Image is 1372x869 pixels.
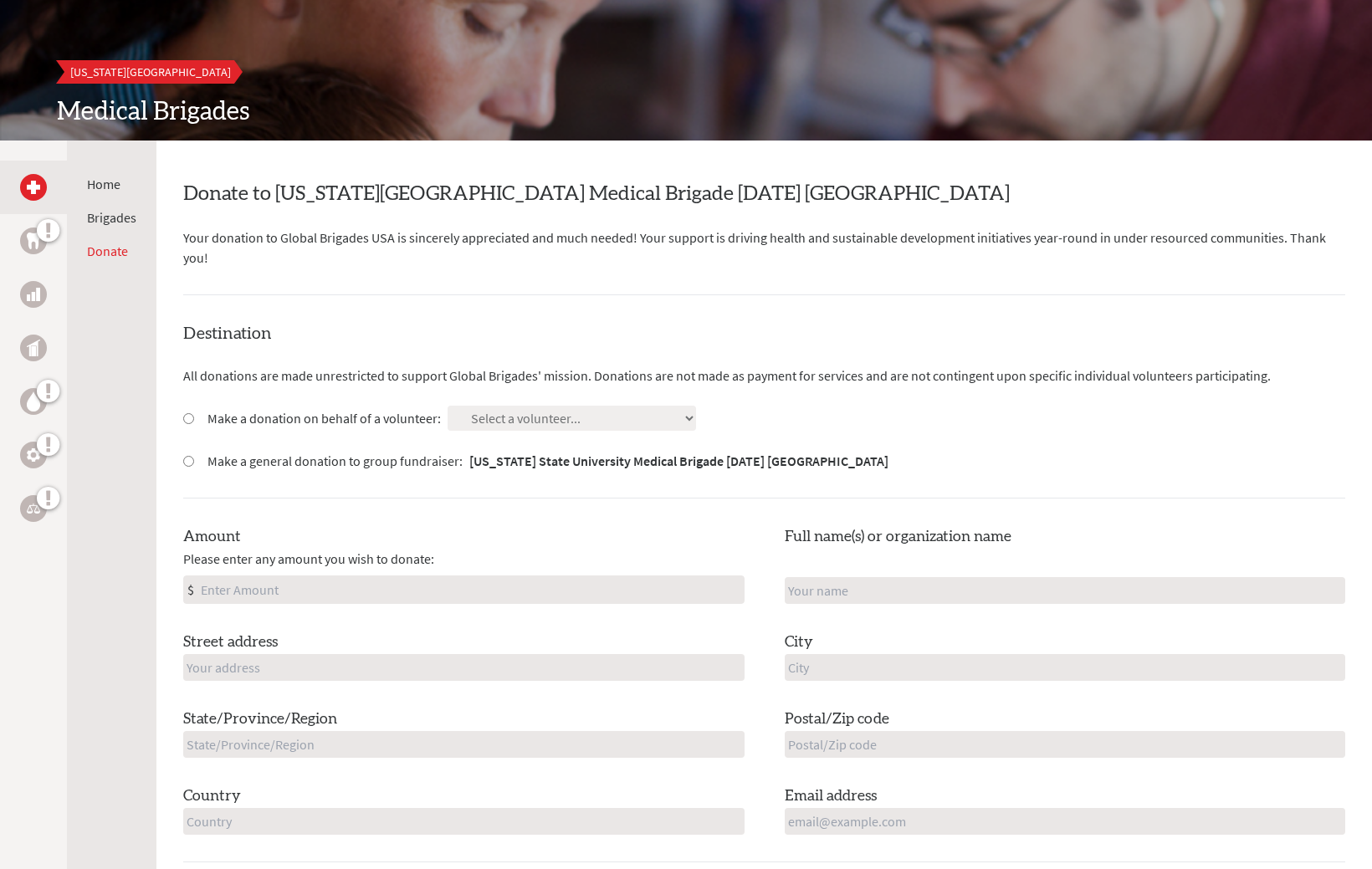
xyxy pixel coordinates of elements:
label: State/Province/Region [183,708,337,731]
h2: Donate to [US_STATE][GEOGRAPHIC_DATA] Medical Brigade [DATE] [GEOGRAPHIC_DATA] [183,181,1345,207]
h4: Destination [183,322,1345,345]
label: Country [183,785,241,808]
a: Dental [20,227,47,254]
div: $ [184,576,197,603]
p: All donations are made unrestricted to support Global Brigades' mission. Donations are not made a... [183,365,1345,386]
img: Medical [27,181,40,194]
li: Brigades [87,207,136,227]
a: Water [20,388,47,415]
label: Postal/Zip code [785,708,889,731]
a: Brigades [87,209,136,226]
p: Your donation to Global Brigades USA is sincerely appreciated and much needed! Your support is dr... [183,227,1345,268]
a: Donate [87,243,128,259]
a: Medical [20,174,47,201]
span: Please enter any amount you wish to donate: [183,549,434,569]
img: Legal Empowerment [27,504,40,514]
input: City [785,654,1346,681]
a: Engineering [20,442,47,468]
label: Full name(s) or organization name [785,525,1011,549]
label: Email address [785,785,877,808]
label: Make a general donation to group fundraiser: [207,451,888,471]
input: Your address [183,654,745,681]
a: Home [87,176,120,192]
label: Street address [183,631,278,654]
img: Dental [27,233,40,248]
li: Home [87,174,136,194]
a: Public Health [20,335,47,361]
label: City [785,631,813,654]
h2: Medical Brigades [57,97,1315,127]
label: Make a donation on behalf of a volunteer: [207,408,441,428]
span: [US_STATE][GEOGRAPHIC_DATA] [70,64,231,79]
img: Business [27,288,40,301]
a: [US_STATE][GEOGRAPHIC_DATA] [57,60,244,84]
input: email@example.com [785,808,1346,835]
label: Amount [183,525,241,549]
input: Enter Amount [197,576,744,603]
a: Legal Empowerment [20,495,47,522]
img: Water [27,391,40,411]
input: Your name [785,577,1346,604]
a: Business [20,281,47,308]
input: State/Province/Region [183,731,745,758]
img: Public Health [27,340,40,356]
img: Engineering [27,448,40,462]
li: Donate [87,241,136,261]
input: Country [183,808,745,835]
input: Postal/Zip code [785,731,1346,758]
strong: [US_STATE] State University Medical Brigade [DATE] [GEOGRAPHIC_DATA] [469,452,888,469]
